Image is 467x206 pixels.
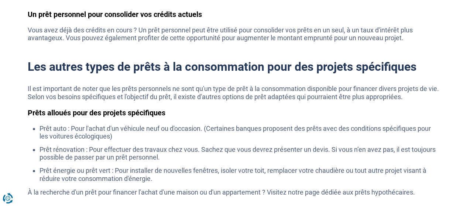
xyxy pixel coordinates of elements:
[40,146,440,161] li: Prêt rénovation : Pour effectuer des travaux chez vous. Sachez que vous devrez présenter un devis...
[28,108,440,117] h3: Prêts alloués pour des projets spécifiques
[28,188,440,196] p: À la recherche d'un prêt pour financer l'achat d'une maison ou d'un appartement ? Visitez notre p...
[40,167,440,182] li: Prêt énergie ou prêt vert : Pour installer de nouvelles fenêtres, isoler votre toit, remplacer vo...
[28,10,440,19] h3: Un prêt personnel pour consolider vos crédits actuels
[28,26,440,42] p: Vous avez déjà des crédits en cours ? Un prêt personnel peut être utilisé pour consolider vos prê...
[28,60,440,74] h2: Les autres types de prêts à la consommation pour des projets spécifiques
[40,125,440,140] li: Prêt auto : Pour l'achat d'un véhicule neuf ou d'occasion. (Certaines banques proposent des prêts...
[28,85,440,101] p: Il est important de noter que les prêts personnels ne sont qu'un type de prêt à la consommation d...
